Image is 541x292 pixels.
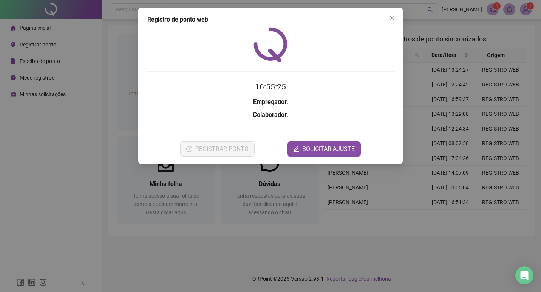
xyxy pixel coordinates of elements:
[293,146,299,152] span: edit
[389,15,395,21] span: close
[287,141,361,157] button: editSOLICITAR AJUSTE
[147,97,394,107] h3: :
[515,266,533,284] div: Open Intercom Messenger
[147,15,394,24] div: Registro de ponto web
[180,141,255,157] button: REGISTRAR PONTO
[302,144,355,154] span: SOLICITAR AJUSTE
[147,110,394,120] h3: :
[253,27,288,62] img: QRPoint
[253,111,287,118] strong: Colaborador
[253,98,287,106] strong: Empregador
[386,12,398,24] button: Close
[255,82,286,91] time: 16:55:25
